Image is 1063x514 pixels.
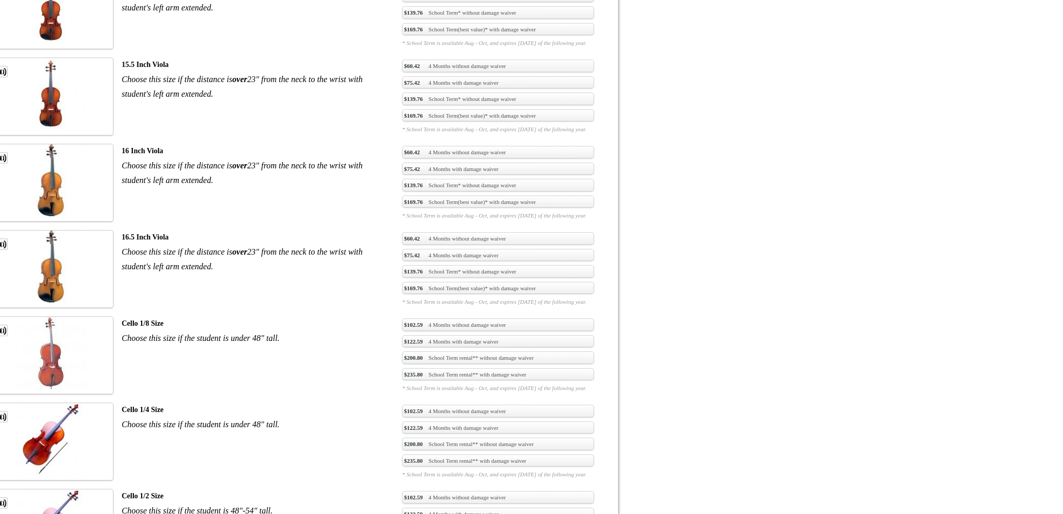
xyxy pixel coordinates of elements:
[122,247,363,271] em: Choose this size if the distance is 23" from the neck to the wrist with student's left arm extended.
[402,125,594,133] em: * School Term is available Aug - Oct, and expires [DATE] of the following year.
[122,144,387,158] div: 16 Inch Viola
[404,148,420,156] span: $60.42
[404,25,423,33] span: $169.76
[402,93,594,105] a: $139.76School Term* without damage waiver
[402,318,594,331] a: $102.594 Months without damage waiver
[15,317,87,389] img: th_1fc34dab4bdaff02a3697e89cb8f30dd_1340461835CelloHalfSize.jpg
[402,211,594,220] em: * School Term is available Aug - Oct, and expires [DATE] of the following year.
[404,78,420,87] span: $75.42
[402,196,594,208] a: $169.76School Term(best value)* with damage waiver
[402,491,594,504] a: $102.594 Months without damage waiver
[122,489,387,504] div: Cello 1/2 Size
[122,230,387,245] div: 16.5 Inch Viola
[402,23,594,36] a: $169.76School Term(best value)* with damage waiver
[402,438,594,450] a: $200.80School Term rental** without damage waiver
[402,282,594,294] a: $169.76School Term(best value)* with damage waiver
[404,8,423,17] span: $139.76
[232,75,247,84] strong: over
[232,161,247,170] strong: over
[402,470,594,478] em: * School Term is available Aug - Oct, and expires [DATE] of the following year.
[404,251,420,259] span: $75.42
[402,368,594,381] a: $235.80School Term rental** with damage waiver
[402,421,594,434] a: $122.594 Months with damage waiver
[402,454,594,467] a: $235.80School Term rental** with damage waiver
[404,493,423,501] span: $102.59
[402,265,594,278] a: $139.76School Term* without damage waiver
[122,334,280,342] em: Choose this size if the student is under 48" tall.
[402,6,594,19] a: $139.76School Term* without damage waiver
[402,351,594,364] a: $200.80School Term rental** without damage waiver
[15,403,87,475] img: th_1fc34dab4bdaff02a3697e89cb8f30dd_1340900725Cello.jpg
[404,62,420,70] span: $60.42
[402,76,594,89] a: $75.424 Months with damage waiver
[122,420,280,429] em: Choose this size if the student is under 48" tall.
[404,424,423,432] span: $122.59
[404,370,423,379] span: $235.80
[402,335,594,348] a: $122.594 Months with damage waiver
[404,353,423,362] span: $200.80
[122,161,363,185] em: Choose this size if the distance is 23" from the neck to the wrist with student's left arm extended.
[404,284,423,292] span: $169.76
[404,111,423,120] span: $169.76
[404,407,423,415] span: $102.59
[404,95,423,103] span: $139.76
[15,144,87,216] img: th_1fc34dab4bdaff02a3697e89cb8f30dd_1340460947Viola16.5.jpg
[122,403,387,417] div: Cello 1/4 Size
[404,234,420,243] span: $60.42
[404,337,423,346] span: $122.59
[404,198,423,206] span: $169.76
[402,60,594,72] a: $60.424 Months without damage waiver
[402,249,594,261] a: $75.424 Months with damage waiver
[404,267,423,276] span: $139.76
[15,231,87,303] img: th_1fc34dab4bdaff02a3697e89cb8f30dd_1340460909Viola16.5.jpg
[404,321,423,329] span: $102.59
[402,384,594,392] em: * School Term is available Aug - Oct, and expires [DATE] of the following year.
[122,75,363,98] em: Choose this size if the distance is 23" from the neck to the wrist with student's left arm extended.
[122,316,387,331] div: Cello 1/8 Size
[402,146,594,158] a: $60.424 Months without damage waiver
[404,456,423,465] span: $235.80
[402,405,594,417] a: $102.594 Months without damage waiver
[402,298,594,306] em: * School Term is available Aug - Oct, and expires [DATE] of the following year.
[232,247,247,256] strong: over
[402,163,594,175] a: $75.424 Months with damage waiver
[402,232,594,245] a: $60.424 Months without damage waiver
[122,58,387,72] div: 15.5 Inch Viola
[15,58,87,130] img: th_1fc34dab4bdaff02a3697e89cb8f30dd_1340460978Viola15.JPG
[402,39,594,47] em: * School Term is available Aug - Oct, and expires [DATE] of the following year.
[404,440,423,448] span: $200.80
[404,165,420,173] span: $75.42
[404,181,423,189] span: $139.76
[402,179,594,191] a: $139.76School Term* without damage waiver
[402,109,594,122] a: $169.76School Term(best value)* with damage waiver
